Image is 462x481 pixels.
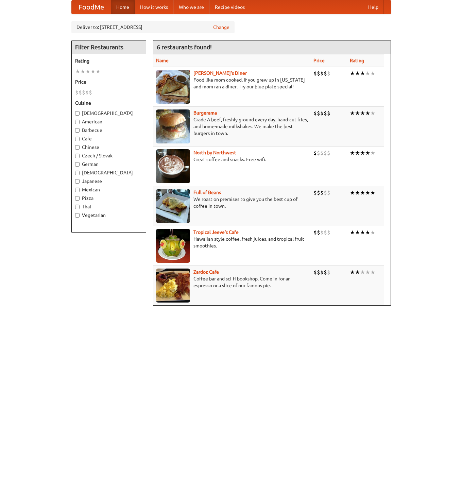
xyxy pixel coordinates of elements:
[75,100,142,106] h5: Cuisine
[324,269,327,276] li: $
[75,89,79,96] li: $
[327,229,330,236] li: $
[360,149,365,157] li: ★
[75,68,80,75] li: ★
[85,89,89,96] li: $
[313,229,317,236] li: $
[157,44,212,50] ng-pluralize: 6 restaurants found!
[111,0,135,14] a: Home
[320,229,324,236] li: $
[193,110,217,116] a: Burgerama
[360,189,365,196] li: ★
[320,149,324,157] li: $
[324,229,327,236] li: $
[317,70,320,77] li: $
[156,76,308,90] p: Food like mom cooked, if you grew up in [US_STATE] and mom ran a diner. Try our blue plate special!
[327,149,330,157] li: $
[370,189,375,196] li: ★
[75,212,142,219] label: Vegetarian
[313,109,317,117] li: $
[327,70,330,77] li: $
[72,0,111,14] a: FoodMe
[350,269,355,276] li: ★
[156,70,190,104] img: sallys.jpg
[80,68,85,75] li: ★
[370,149,375,157] li: ★
[320,109,324,117] li: $
[363,0,384,14] a: Help
[156,236,308,249] p: Hawaiian style coffee, fresh juices, and tropical fruit smoothies.
[355,149,360,157] li: ★
[355,109,360,117] li: ★
[156,269,190,303] img: zardoz.jpg
[355,269,360,276] li: ★
[324,109,327,117] li: $
[75,203,142,210] label: Thai
[320,70,324,77] li: $
[350,229,355,236] li: ★
[365,109,370,117] li: ★
[320,189,324,196] li: $
[320,269,324,276] li: $
[317,189,320,196] li: $
[365,269,370,276] li: ★
[360,109,365,117] li: ★
[89,89,92,96] li: $
[365,149,370,157] li: ★
[156,196,308,209] p: We roast on premises to give you the best cup of coffee in town.
[156,109,190,143] img: burgerama.jpg
[209,0,250,14] a: Recipe videos
[327,189,330,196] li: $
[75,144,142,151] label: Chinese
[96,68,101,75] li: ★
[350,70,355,77] li: ★
[75,79,142,85] h5: Price
[313,70,317,77] li: $
[72,40,146,54] h4: Filter Restaurants
[365,229,370,236] li: ★
[317,149,320,157] li: $
[75,154,80,158] input: Czech / Slovak
[370,109,375,117] li: ★
[75,152,142,159] label: Czech / Slovak
[317,109,320,117] li: $
[370,70,375,77] li: ★
[327,109,330,117] li: $
[156,58,169,63] a: Name
[75,145,80,150] input: Chinese
[313,58,325,63] a: Price
[79,89,82,96] li: $
[355,70,360,77] li: ★
[324,149,327,157] li: $
[75,188,80,192] input: Mexican
[193,70,247,76] b: [PERSON_NAME]'s Diner
[71,21,235,33] div: Deliver to: [STREET_ADDRESS]
[75,162,80,167] input: German
[75,161,142,168] label: German
[313,189,317,196] li: $
[317,269,320,276] li: $
[327,269,330,276] li: $
[193,150,236,155] a: North by Northwest
[193,190,221,195] a: Full of Beans
[324,70,327,77] li: $
[75,169,142,176] label: [DEMOGRAPHIC_DATA]
[213,24,229,31] a: Change
[156,189,190,223] img: beans.jpg
[75,205,80,209] input: Thai
[355,229,360,236] li: ★
[82,89,85,96] li: $
[75,179,80,184] input: Japanese
[156,156,308,163] p: Great coffee and snacks. Free wifi.
[350,109,355,117] li: ★
[193,269,219,275] a: Zardoz Cafe
[75,120,80,124] input: American
[350,149,355,157] li: ★
[75,111,80,116] input: [DEMOGRAPHIC_DATA]
[193,229,239,235] a: Tropical Jeeve's Cafe
[156,275,308,289] p: Coffee bar and sci-fi bookshop. Come in for an espresso or a slice of our famous pie.
[365,70,370,77] li: ★
[75,57,142,64] h5: Rating
[370,269,375,276] li: ★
